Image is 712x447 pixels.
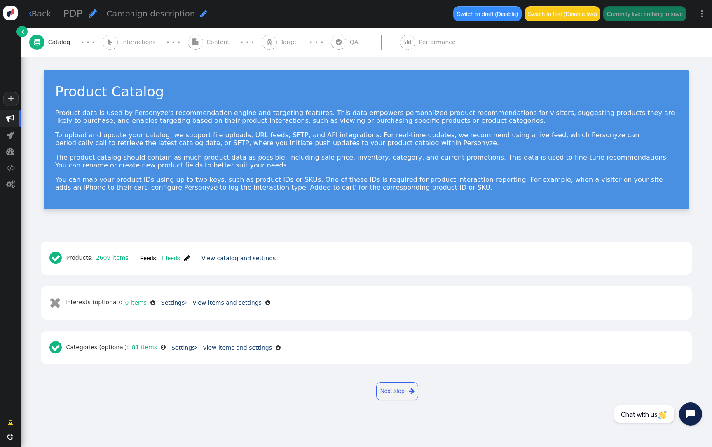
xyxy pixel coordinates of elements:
[192,39,198,45] span: 
[185,300,187,306] span: 
[29,8,52,20] a: Back
[603,6,686,21] button: Currently live: nothing to save
[7,434,13,440] span: 
[203,344,272,351] a: View items and settings
[171,344,197,351] a: Settings
[6,180,15,188] span: 
[47,337,169,359] div: Categories (optional):
[121,38,159,47] span: Interactions
[241,37,254,48] div: · · ·
[122,299,147,306] a: 0 items
[281,38,302,47] span: Target
[47,247,131,269] div: Products:
[103,28,188,57] a:  Interactions · · ·
[158,255,180,261] span: 1 feeds
[309,37,323,48] div: · · ·
[692,2,712,26] a: ⋮
[2,415,19,430] a: 
[49,340,66,355] span: 
[376,382,418,400] a: Next step
[7,131,14,139] span: 
[195,345,197,351] span: 
[525,6,601,21] button: Switch to test (Disable live)
[276,345,281,351] span: 
[129,344,157,351] a: 81 items
[55,109,677,125] p: Product data is used by Personyze's recommendation engine and targeting features. This data empow...
[192,299,262,306] a: View items and settings
[336,39,342,45] span: 
[3,92,18,106] a: +
[453,6,521,21] button: Switch to draft (Disable)
[34,39,40,45] span: 
[200,9,207,18] span: 
[134,251,196,266] button: Feeds:1 feeds 
[47,292,158,314] div: Interests (optional):
[265,300,270,306] span: 
[89,9,97,18] span: 
[206,38,233,47] span: Content
[107,9,195,19] span: Campaign description
[49,295,66,310] span: 
[108,39,112,45] span: 
[21,27,25,36] span: 
[6,164,15,172] span: 
[166,37,180,48] div: · · ·
[409,386,415,396] span: 
[8,419,13,427] span: 
[55,176,677,191] p: You can map your product IDs using up to two keys, such as product IDs or SKUs. One of these IDs ...
[161,344,166,350] span: 
[419,38,459,47] span: Performance
[267,39,272,45] span: 
[350,38,362,47] span: QA
[63,8,82,19] span: PDP
[6,114,14,122] span: 
[55,153,677,169] p: The product catalog should contain as much product data as possible, including sale price, invent...
[184,255,190,261] span: 
[404,39,412,45] span: 
[150,300,155,306] span: 
[262,28,331,57] a:  Target · · ·
[55,131,677,147] p: To upload and update your catalog, we support file uploads, URL feeds, SFTP, and API integrations...
[16,26,28,37] a: 
[3,6,18,20] img: logo-icon.svg
[48,38,74,47] span: Catalog
[161,299,187,306] a: Settings
[29,28,103,57] a:  Catalog · · ·
[188,28,262,57] a:  Content · · ·
[49,251,66,265] span: 
[55,82,677,102] div: Product Catalog
[400,28,474,57] a:  Performance
[29,9,32,18] span: 
[81,37,95,48] div: · · ·
[6,147,14,155] span: 
[93,254,129,261] a: 2609 items
[331,28,400,57] a:  QA
[201,255,276,261] a: View catalog and settings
